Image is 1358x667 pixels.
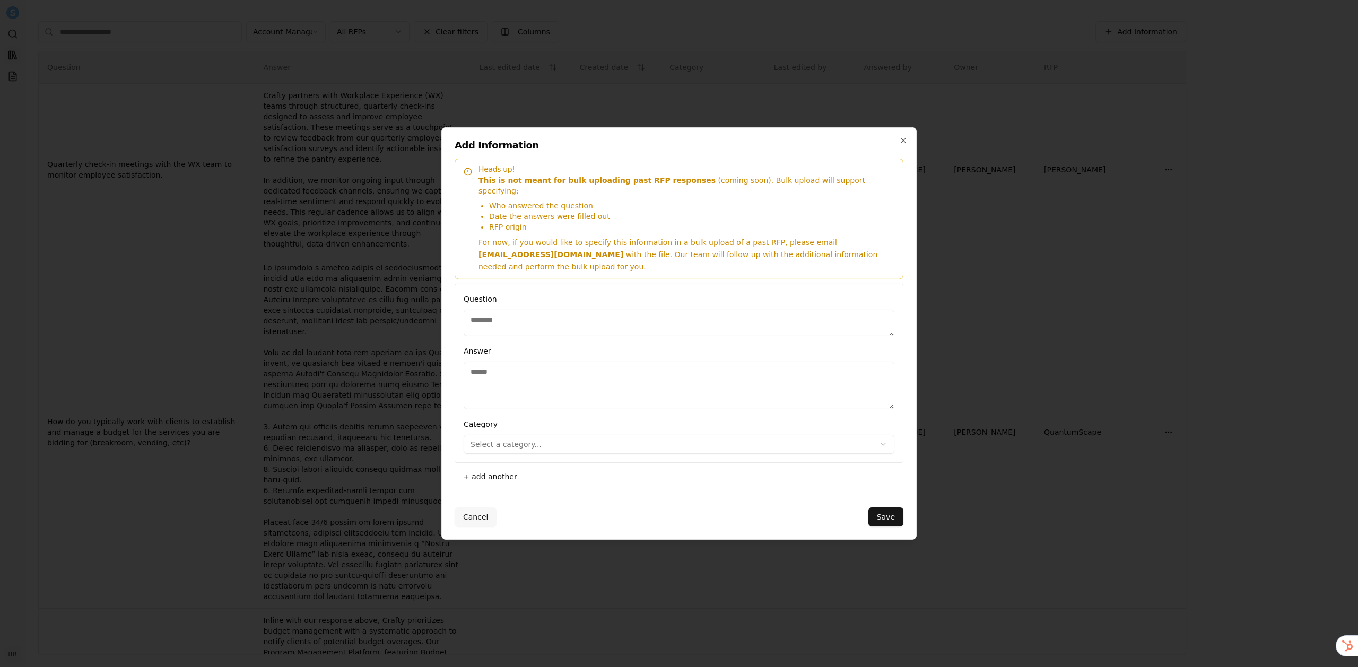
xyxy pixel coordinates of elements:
[478,176,716,185] strong: This is not meant for bulk uploading past RFP responses
[455,471,526,482] button: + add another
[868,507,903,526] button: Save
[489,211,894,222] li: Date the answers were filled out
[478,236,894,273] p: For now, if you would like to specify this information in a bulk upload of a past RFP, please ema...
[464,420,498,428] label: Category
[464,295,497,303] label: Question
[489,200,894,211] li: Who answered the question
[464,347,491,355] label: Answer
[455,507,497,526] button: Cancel
[455,141,903,150] h2: Add Information
[489,222,894,232] li: RFP origin
[464,165,894,173] h5: Heads up!
[478,250,623,259] a: [EMAIL_ADDRESS][DOMAIN_NAME]
[464,175,894,273] div: (coming soon). Bulk upload will support specifying:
